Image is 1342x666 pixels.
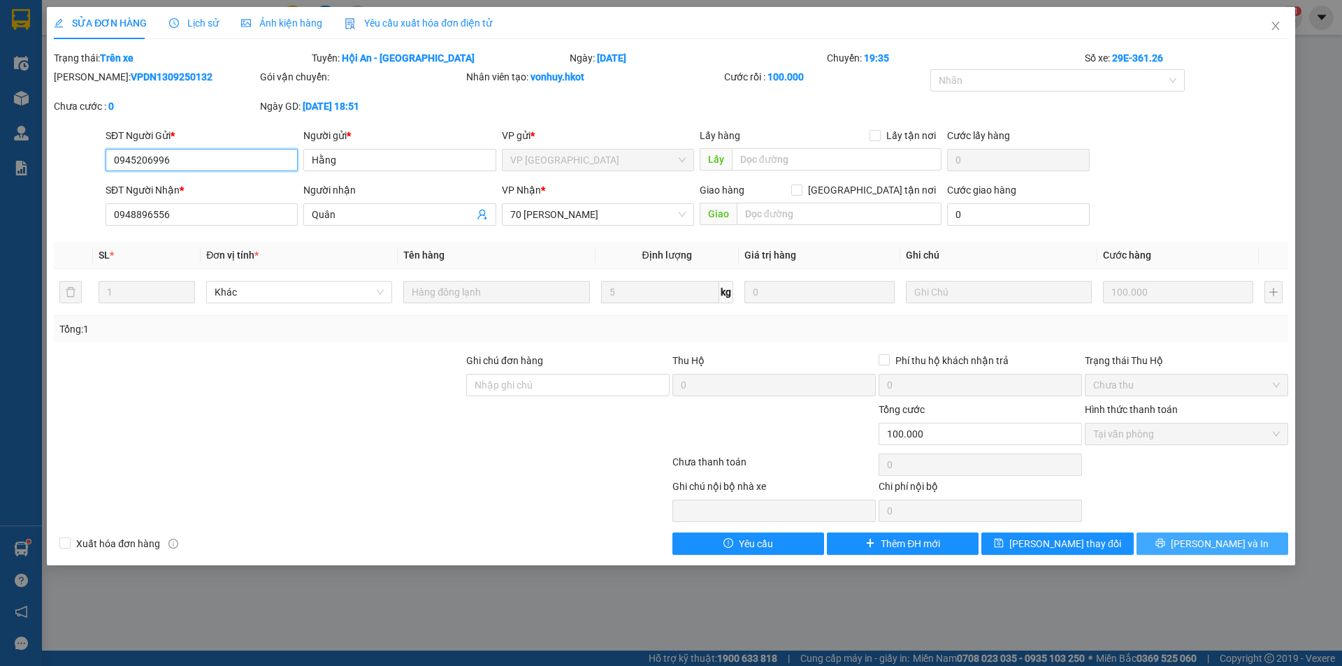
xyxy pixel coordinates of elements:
[168,539,178,549] span: info-circle
[303,182,496,198] div: Người nhận
[879,479,1082,500] div: Chi phí nội bộ
[260,69,463,85] div: Gói vận chuyển:
[700,184,744,196] span: Giao hàng
[1085,404,1178,415] label: Hình thức thanh toán
[568,50,826,66] div: Ngày:
[672,355,705,366] span: Thu Hộ
[890,353,1014,368] span: Phí thu hộ khách nhận trả
[54,18,64,28] span: edit
[477,209,488,220] span: user-add
[947,184,1016,196] label: Cước giao hàng
[879,404,925,415] span: Tổng cước
[906,281,1092,303] input: Ghi Chú
[1171,536,1269,551] span: [PERSON_NAME] và In
[723,538,733,549] span: exclamation-circle
[700,203,737,225] span: Giao
[672,479,876,500] div: Ghi chú nội bộ nhà xe
[1103,249,1151,261] span: Cước hàng
[342,52,475,64] b: Hội An - [GEOGRAPHIC_DATA]
[672,533,824,555] button: exclamation-circleYêu cầu
[106,182,298,198] div: SĐT Người Nhận
[206,249,259,261] span: Đơn vị tính
[947,149,1090,171] input: Cước lấy hàng
[739,536,773,551] span: Yêu cầu
[825,50,1083,66] div: Chuyến:
[994,538,1004,549] span: save
[131,71,212,82] b: VPDN1309250132
[241,17,322,29] span: Ảnh kiện hàng
[744,281,895,303] input: 0
[169,18,179,28] span: clock-circle
[642,249,692,261] span: Định lượng
[260,99,463,114] div: Ngày GD:
[947,203,1090,226] input: Cước giao hàng
[1093,424,1280,444] span: Tại văn phòng
[59,321,518,337] div: Tổng: 1
[802,182,941,198] span: [GEOGRAPHIC_DATA] tận nơi
[1137,533,1288,555] button: printer[PERSON_NAME] và In
[597,52,626,64] b: [DATE]
[466,355,543,366] label: Ghi chú đơn hàng
[502,128,694,143] div: VP gửi
[345,17,492,29] span: Yêu cầu xuất hóa đơn điện tử
[719,281,733,303] span: kg
[900,242,1097,269] th: Ghi chú
[767,71,804,82] b: 100.000
[215,282,384,303] span: Khác
[100,52,134,64] b: Trên xe
[724,69,928,85] div: Cước rồi :
[303,128,496,143] div: Người gửi
[71,536,166,551] span: Xuất hóa đơn hàng
[827,533,979,555] button: plusThêm ĐH mới
[1103,281,1253,303] input: 0
[531,71,584,82] b: vonhuy.hkot
[510,204,686,225] span: 70 Nguyễn Hữu Huân
[169,17,219,29] span: Lịch sử
[502,184,541,196] span: VP Nhận
[1112,52,1163,64] b: 29E-361.26
[303,101,359,112] b: [DATE] 18:51
[108,101,114,112] b: 0
[466,374,670,396] input: Ghi chú đơn hàng
[241,18,251,28] span: picture
[737,203,941,225] input: Dọc đường
[1009,536,1121,551] span: [PERSON_NAME] thay đổi
[54,99,257,114] div: Chưa cước :
[671,454,877,479] div: Chưa thanh toán
[881,128,941,143] span: Lấy tận nơi
[700,148,732,171] span: Lấy
[403,249,445,261] span: Tên hàng
[52,50,310,66] div: Trạng thái:
[1093,375,1280,396] span: Chưa thu
[881,536,940,551] span: Thêm ĐH mới
[981,533,1133,555] button: save[PERSON_NAME] thay đổi
[700,130,740,141] span: Lấy hàng
[403,281,589,303] input: VD: Bàn, Ghế
[1270,20,1281,31] span: close
[54,69,257,85] div: [PERSON_NAME]:
[59,281,82,303] button: delete
[99,249,110,261] span: SL
[54,17,147,29] span: SỬA ĐƠN HÀNG
[1264,281,1283,303] button: plus
[1256,7,1295,46] button: Close
[1085,353,1288,368] div: Trạng thái Thu Hộ
[466,69,721,85] div: Nhân viên tạo:
[744,249,796,261] span: Giá trị hàng
[864,52,889,64] b: 19:35
[732,148,941,171] input: Dọc đường
[106,128,298,143] div: SĐT Người Gửi
[947,130,1010,141] label: Cước lấy hàng
[1083,50,1290,66] div: Số xe:
[865,538,875,549] span: plus
[1155,538,1165,549] span: printer
[345,18,356,29] img: icon
[310,50,568,66] div: Tuyến:
[510,150,686,171] span: VP Đà Nẵng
